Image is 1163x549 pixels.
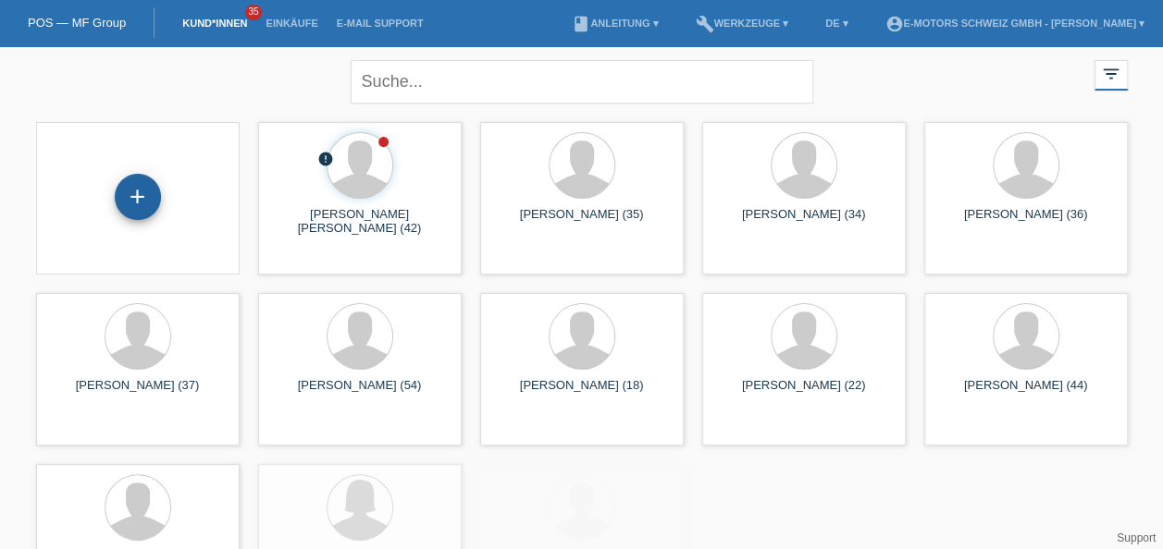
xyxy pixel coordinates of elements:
[717,207,891,237] div: [PERSON_NAME] (34)
[273,378,447,408] div: [PERSON_NAME] (54)
[495,207,669,237] div: [PERSON_NAME] (35)
[875,18,1154,29] a: account_circleE-Motors Schweiz GmbH - [PERSON_NAME] ▾
[717,378,891,408] div: [PERSON_NAME] (22)
[245,5,262,20] span: 35
[116,181,160,213] div: Kund*in hinzufügen
[317,151,334,167] i: error
[939,207,1113,237] div: [PERSON_NAME] (36)
[816,18,857,29] a: DE ▾
[885,15,903,33] i: account_circle
[1117,531,1156,544] a: Support
[351,60,813,104] input: Suche...
[939,378,1113,408] div: [PERSON_NAME] (44)
[256,18,327,29] a: Einkäufe
[695,15,713,33] i: build
[572,15,590,33] i: book
[1101,64,1121,84] i: filter_list
[273,207,447,237] div: [PERSON_NAME] [PERSON_NAME] (42)
[563,18,667,29] a: bookAnleitung ▾
[28,16,126,30] a: POS — MF Group
[495,378,669,408] div: [PERSON_NAME] (18)
[686,18,798,29] a: buildWerkzeuge ▾
[173,18,256,29] a: Kund*innen
[51,378,225,408] div: [PERSON_NAME] (37)
[328,18,433,29] a: E-Mail Support
[317,151,334,170] div: Unbestätigt, in Bearbeitung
